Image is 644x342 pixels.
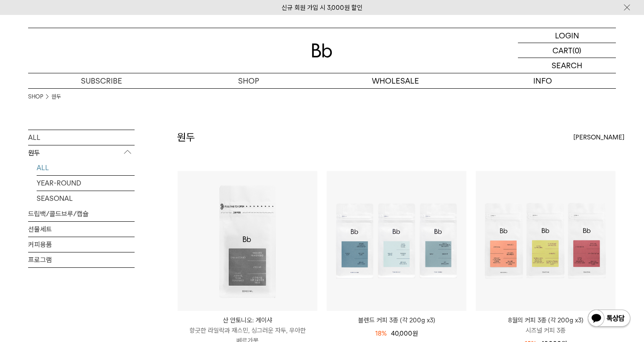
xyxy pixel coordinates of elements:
[312,43,332,58] img: 로고
[587,309,631,329] img: 카카오톡 채널 1:1 채팅 버튼
[518,43,616,58] a: CART (0)
[52,93,61,101] a: 원두
[282,4,362,12] a: 신규 회원 가입 시 3,000원 할인
[476,171,615,311] img: 8월의 커피 3종 (각 200g x3)
[37,191,135,206] a: SEASONAL
[175,73,322,88] a: SHOP
[391,330,418,337] span: 40,000
[178,315,317,325] p: 산 안토니오: 게이샤
[327,171,466,311] img: 블렌드 커피 3종 (각 200g x3)
[28,145,135,161] p: 원두
[178,171,317,311] img: 산 안토니오: 게이샤
[327,315,466,325] a: 블렌드 커피 3종 (각 200g x3)
[28,222,135,237] a: 선물세트
[322,73,469,88] p: WHOLESALE
[28,252,135,267] a: 프로그램
[552,58,582,73] p: SEARCH
[552,43,572,58] p: CART
[28,93,43,101] a: SHOP
[375,328,387,339] div: 18%
[177,130,195,145] h2: 원두
[37,176,135,191] a: YEAR-ROUND
[28,130,135,145] a: ALL
[28,237,135,252] a: 커피용품
[476,315,615,325] p: 8월의 커피 3종 (각 200g x3)
[28,73,175,88] a: SUBSCRIBE
[476,315,615,336] a: 8월의 커피 3종 (각 200g x3) 시즈널 커피 3종
[37,160,135,175] a: ALL
[476,325,615,336] p: 시즈널 커피 3종
[573,132,624,142] span: [PERSON_NAME]
[469,73,616,88] p: INFO
[555,28,579,43] p: LOGIN
[28,206,135,221] a: 드립백/콜드브루/캡슐
[412,330,418,337] span: 원
[518,28,616,43] a: LOGIN
[572,43,581,58] p: (0)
